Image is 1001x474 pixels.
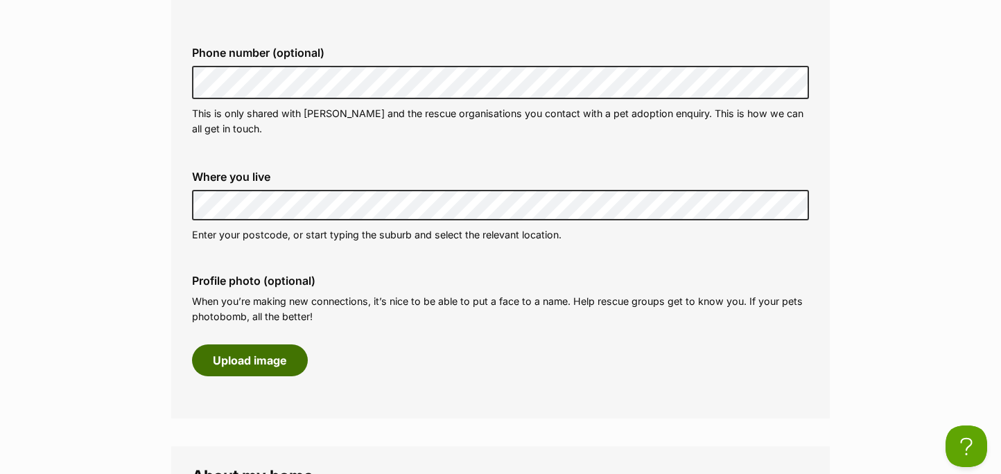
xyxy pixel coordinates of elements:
[192,106,809,136] p: This is only shared with [PERSON_NAME] and the rescue organisations you contact with a pet adopti...
[192,46,809,59] label: Phone number (optional)
[192,227,809,242] p: Enter your postcode, or start typing the suburb and select the relevant location.
[192,274,809,287] label: Profile photo (optional)
[192,170,809,183] label: Where you live
[946,425,987,467] iframe: Help Scout Beacon - Open
[192,344,308,376] button: Upload image
[192,294,809,324] p: When you’re making new connections, it’s nice to be able to put a face to a name. Help rescue gro...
